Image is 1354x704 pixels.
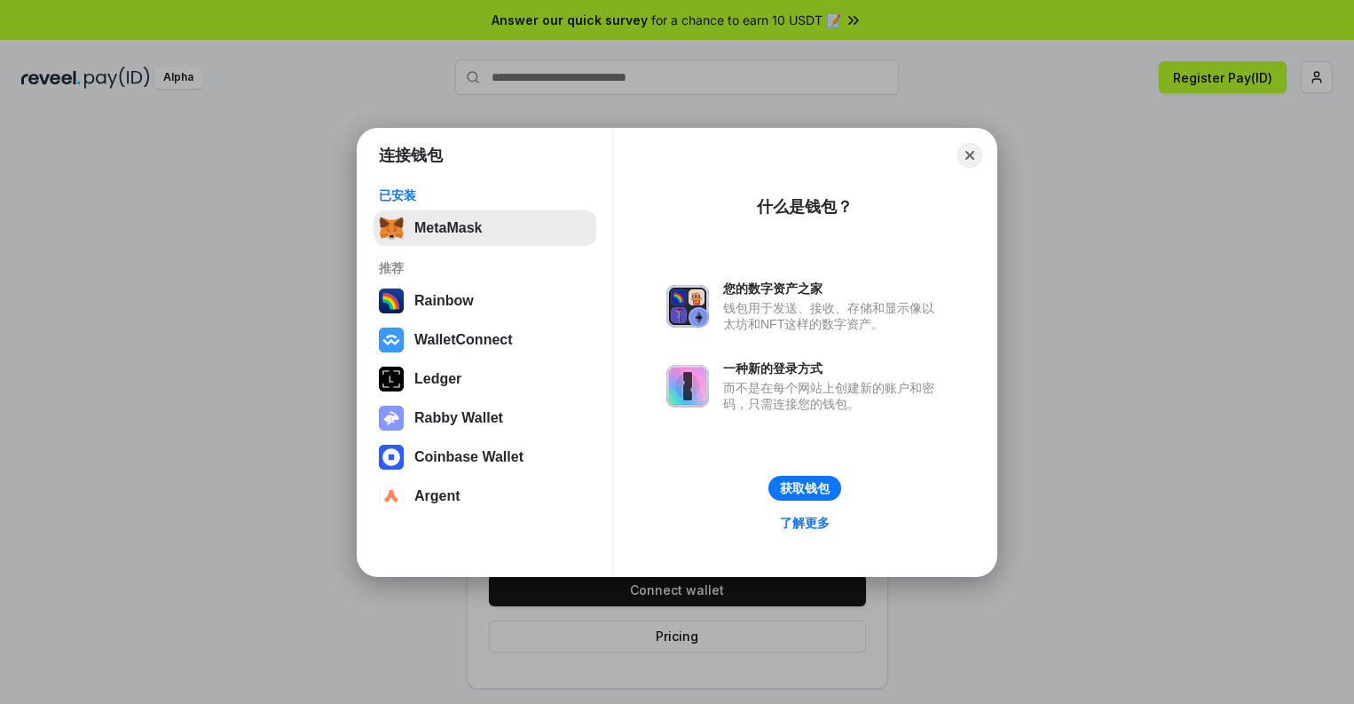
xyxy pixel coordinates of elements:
div: 一种新的登录方式 [723,360,943,376]
div: Rainbow [414,293,474,309]
img: svg+xml,%3Csvg%20width%3D%22120%22%20height%3D%22120%22%20viewBox%3D%220%200%20120%20120%22%20fil... [379,289,404,313]
div: Rabby Wallet [414,410,503,426]
button: Argent [374,479,596,514]
img: svg+xml,%3Csvg%20width%3D%2228%22%20height%3D%2228%22%20viewBox%3D%220%200%2028%2028%22%20fill%3D... [379,328,404,352]
a: 了解更多 [769,511,840,534]
button: Rabby Wallet [374,400,596,436]
div: MetaMask [414,220,482,236]
button: Coinbase Wallet [374,439,596,475]
div: 获取钱包 [780,480,830,496]
button: 获取钱包 [768,476,841,501]
div: 您的数字资产之家 [723,281,943,297]
button: Close [957,143,982,168]
div: 推荐 [379,260,591,276]
img: svg+xml,%3Csvg%20fill%3D%22none%22%20height%3D%2233%22%20viewBox%3D%220%200%2035%2033%22%20width%... [379,216,404,241]
img: svg+xml,%3Csvg%20xmlns%3D%22http%3A%2F%2Fwww.w3.org%2F2000%2Fsvg%22%20fill%3D%22none%22%20viewBox... [666,285,709,328]
div: 钱包用于发送、接收、存储和显示像以太坊和NFT这样的数字资产。 [723,300,943,332]
div: 了解更多 [780,515,830,531]
img: svg+xml,%3Csvg%20xmlns%3D%22http%3A%2F%2Fwww.w3.org%2F2000%2Fsvg%22%20width%3D%2228%22%20height%3... [379,367,404,392]
button: WalletConnect [374,322,596,358]
button: Ledger [374,361,596,397]
div: 什么是钱包？ [757,196,853,218]
div: Argent [414,488,461,504]
div: 而不是在每个网站上创建新的账户和密码，只需连接您的钱包。 [723,380,943,412]
img: svg+xml,%3Csvg%20xmlns%3D%22http%3A%2F%2Fwww.w3.org%2F2000%2Fsvg%22%20fill%3D%22none%22%20viewBox... [379,406,404,431]
button: Rainbow [374,283,596,319]
h1: 连接钱包 [379,145,443,166]
img: svg+xml,%3Csvg%20width%3D%2228%22%20height%3D%2228%22%20viewBox%3D%220%200%2028%2028%22%20fill%3D... [379,445,404,470]
div: WalletConnect [414,332,513,348]
div: 已安装 [379,187,591,203]
button: MetaMask [374,210,596,246]
div: Coinbase Wallet [414,449,523,465]
img: svg+xml,%3Csvg%20xmlns%3D%22http%3A%2F%2Fwww.w3.org%2F2000%2Fsvg%22%20fill%3D%22none%22%20viewBox... [666,365,709,407]
div: Ledger [414,371,461,387]
img: svg+xml,%3Csvg%20width%3D%2228%22%20height%3D%2228%22%20viewBox%3D%220%200%2028%2028%22%20fill%3D... [379,484,404,509]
